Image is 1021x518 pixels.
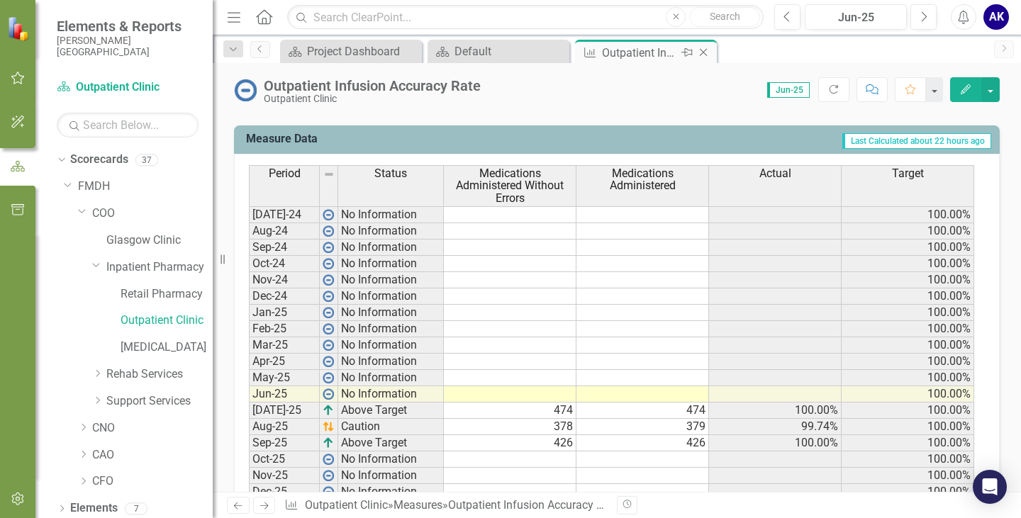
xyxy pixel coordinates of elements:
td: No Information [338,206,444,223]
div: Outpatient Clinic [264,94,481,104]
td: 100.00% [842,240,974,256]
a: [MEDICAL_DATA] [121,339,213,356]
a: Support Services [106,393,213,410]
td: No Information [338,305,444,321]
img: wPkqUstsMhMTgAAAABJRU5ErkJggg== [323,225,334,237]
td: Sep-25 [249,435,320,451]
span: Period [269,167,301,180]
td: Jun-25 [249,386,320,402]
td: 100.00% [842,435,974,451]
td: 474 [576,402,709,419]
img: 7u2iTZrTEZ7i9oDWlPBULAqDHDmR3vKCs7My6dMMCIpfJOwzDMAzDMBH4B3+rbZfrisroAAAAAElFTkSuQmCC [323,421,334,432]
img: wPkqUstsMhMTgAAAABJRU5ErkJggg== [323,274,334,286]
img: wPkqUstsMhMTgAAAABJRU5ErkJggg== [323,339,334,351]
a: Scorecards [70,152,128,168]
small: [PERSON_NAME][GEOGRAPHIC_DATA] [57,35,199,58]
td: No Information [338,240,444,256]
td: 426 [576,435,709,451]
a: Measures [394,498,442,512]
img: wPkqUstsMhMTgAAAABJRU5ErkJggg== [323,323,334,334]
a: CNO [92,420,213,437]
td: 100.00% [709,402,842,419]
img: VmL+zLOWXp8NoCSi7l57Eu8eJ+4GWSi48xzEIItyGCrzKAg+GPZxiGYRiGYS7xC1jVADWlAHzkAAAAAElFTkSuQmCC [323,437,334,449]
td: No Information [338,386,444,402]
td: Jan-25 [249,305,320,321]
td: No Information [338,321,444,337]
div: Open Intercom Messenger [973,470,1007,504]
a: Glasgow Clinic [106,232,213,249]
td: Dec-24 [249,288,320,305]
div: Outpatient Infusion Accuracy Rate [602,44,678,62]
a: CAO [92,447,213,463]
a: Default [431,43,566,60]
td: Sep-24 [249,240,320,256]
span: Last Calculated about 22 hours ago [842,133,991,149]
img: wPkqUstsMhMTgAAAABJRU5ErkJggg== [323,242,334,253]
td: Apr-25 [249,354,320,370]
td: 100.00% [842,386,974,402]
td: 100.00% [842,402,974,419]
a: Outpatient Clinic [121,313,213,329]
td: 426 [444,435,576,451]
td: 474 [444,402,576,419]
div: 37 [135,154,158,166]
td: No Information [338,288,444,305]
td: Above Target [338,402,444,419]
td: 100.00% [842,288,974,305]
td: 100.00% [842,370,974,386]
td: 100.00% [842,451,974,468]
td: No Information [338,468,444,484]
td: Feb-25 [249,321,320,337]
td: 100.00% [842,272,974,288]
div: » » [284,497,606,514]
td: Above Target [338,435,444,451]
td: Oct-24 [249,256,320,272]
td: Mar-25 [249,337,320,354]
td: Oct-25 [249,451,320,468]
td: 378 [444,419,576,435]
td: 100.00% [842,256,974,272]
img: wPkqUstsMhMTgAAAABJRU5ErkJggg== [323,486,334,497]
img: wPkqUstsMhMTgAAAABJRU5ErkJggg== [323,372,334,383]
span: Jun-25 [767,82,810,98]
td: Aug-25 [249,419,320,435]
img: 8DAGhfEEPCf229AAAAAElFTkSuQmCC [323,169,335,180]
td: Nov-25 [249,468,320,484]
img: VmL+zLOWXp8NoCSi7l57Eu8eJ+4GWSi48xzEIItyGCrzKAg+GPZxiGYRiGYS7xC1jVADWlAHzkAAAAAElFTkSuQmCC [323,405,334,416]
div: Project Dashboard [307,43,418,60]
input: Search ClearPoint... [287,5,764,30]
div: Outpatient Infusion Accuracy Rate [264,78,481,94]
td: 100.00% [842,321,974,337]
span: Actual [759,167,791,180]
input: Search Below... [57,113,199,137]
td: [DATE]-24 [249,206,320,223]
button: Jun-25 [805,4,907,30]
img: wPkqUstsMhMTgAAAABJRU5ErkJggg== [323,356,334,367]
td: 100.00% [842,206,974,223]
td: No Information [338,451,444,468]
td: May-25 [249,370,320,386]
div: Jun-25 [810,9,902,26]
a: Outpatient Clinic [305,498,388,512]
td: 100.00% [709,435,842,451]
td: 100.00% [842,468,974,484]
div: 7 [125,502,147,514]
img: No Information [234,79,257,101]
td: 100.00% [842,305,974,321]
td: 379 [576,419,709,435]
img: wPkqUstsMhMTgAAAABJRU5ErkJggg== [323,209,334,220]
td: Dec-25 [249,484,320,500]
img: ClearPoint Strategy [7,16,32,40]
img: wPkqUstsMhMTgAAAABJRU5ErkJggg== [323,291,334,302]
td: No Information [338,484,444,500]
td: 100.00% [842,337,974,354]
a: Retail Pharmacy [121,286,213,303]
img: wPkqUstsMhMTgAAAABJRU5ErkJggg== [323,470,334,481]
td: No Information [338,354,444,370]
td: Nov-24 [249,272,320,288]
td: No Information [338,272,444,288]
a: Inpatient Pharmacy [106,259,213,276]
td: [DATE]-25 [249,402,320,419]
a: COO [92,205,213,222]
div: Default [454,43,566,60]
